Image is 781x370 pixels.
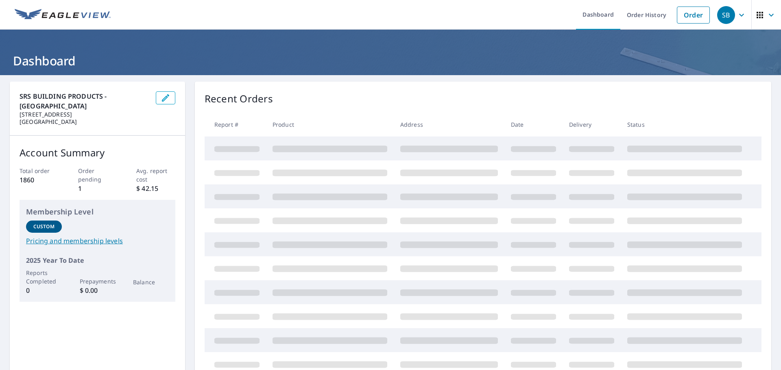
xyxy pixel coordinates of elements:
p: Balance [133,278,169,286]
p: [GEOGRAPHIC_DATA] [20,118,149,125]
img: EV Logo [15,9,111,21]
th: Report # [205,113,266,136]
th: Delivery [563,113,621,136]
p: Recent Orders [205,91,273,106]
a: Pricing and membership levels [26,236,169,246]
p: 1860 [20,175,59,185]
p: Custom [33,223,55,230]
p: 2025 Year To Date [26,255,169,265]
th: Date [504,113,563,136]
p: Order pending [78,167,117,184]
h1: Dashboard [10,52,771,69]
th: Status [621,113,748,136]
p: Membership Level [26,206,169,217]
p: SRS BUILDING PRODUCTS - [GEOGRAPHIC_DATA] [20,91,149,111]
p: Prepayments [80,277,116,286]
div: SB [717,6,735,24]
th: Product [266,113,394,136]
p: Total order [20,167,59,175]
p: Avg. report cost [136,167,175,184]
p: Reports Completed [26,268,62,286]
p: Account Summary [20,145,175,160]
a: Order [677,6,710,24]
p: 1 [78,184,117,193]
p: $ 0.00 [80,286,116,295]
p: [STREET_ADDRESS] [20,111,149,118]
th: Address [394,113,504,136]
p: 0 [26,286,62,295]
p: $ 42.15 [136,184,175,193]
